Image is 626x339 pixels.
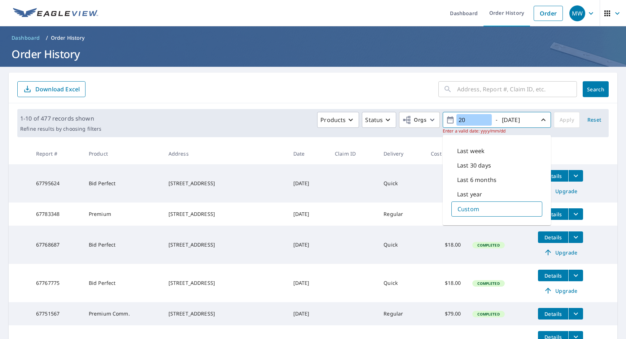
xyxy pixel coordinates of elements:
[542,234,564,241] span: Details
[83,143,163,164] th: Product
[538,170,568,182] button: detailsBtn-67795624
[35,85,80,93] p: Download Excel
[538,208,568,220] button: detailsBtn-67783348
[538,231,568,243] button: detailsBtn-67768687
[542,286,579,295] span: Upgrade
[568,270,583,281] button: filesDropdownBtn-67767775
[288,164,329,203] td: [DATE]
[542,173,564,179] span: Details
[425,203,467,226] td: $75.50
[9,47,617,61] h1: Order History
[378,164,425,203] td: Quick
[538,285,583,296] a: Upgrade
[320,116,346,124] p: Products
[288,226,329,264] td: [DATE]
[30,302,83,325] td: 67751567
[168,210,282,218] div: [STREET_ADDRESS]
[83,264,163,302] td: Bid Perfect
[542,272,564,279] span: Details
[568,231,583,243] button: filesDropdownBtn-67768687
[473,281,504,286] span: Completed
[457,147,485,155] p: Last week
[500,114,535,126] input: yyyy/mm/dd
[362,112,396,128] button: Status
[30,226,83,264] td: 67768687
[534,6,563,21] a: Order
[425,143,467,164] th: Cost
[288,264,329,302] td: [DATE]
[402,116,426,125] span: Orgs
[451,173,542,187] div: Last 6 months
[538,308,568,320] button: detailsBtn-67751567
[288,302,329,325] td: [DATE]
[568,308,583,320] button: filesDropdownBtn-67751567
[542,187,579,195] span: Upgrade
[46,34,48,42] li: /
[168,279,282,287] div: [STREET_ADDRESS]
[451,187,542,201] div: Last year
[30,164,83,203] td: 67795624
[83,203,163,226] td: Premium
[538,247,583,258] a: Upgrade
[168,241,282,248] div: [STREET_ADDRESS]
[378,226,425,264] td: Quick
[538,270,568,281] button: detailsBtn-67767775
[288,143,329,164] th: Date
[17,81,86,97] button: Download Excel
[458,205,479,213] p: Custom
[163,143,288,164] th: Address
[30,264,83,302] td: 67767775
[457,175,496,184] p: Last 6 months
[473,243,504,248] span: Completed
[378,302,425,325] td: Regular
[457,79,577,99] input: Address, Report #, Claim ID, etc.
[473,312,504,317] span: Completed
[456,114,492,126] input: yyyy/mm/dd
[583,81,609,97] button: Search
[9,32,617,44] nav: breadcrumb
[329,143,378,164] th: Claim ID
[365,116,383,124] p: Status
[542,310,564,317] span: Details
[542,248,579,257] span: Upgrade
[20,114,101,123] p: 1-10 of 477 records shown
[443,112,551,128] button: -
[451,201,542,217] div: Custom
[425,164,467,203] td: $18.00
[378,143,425,164] th: Delivery
[586,116,603,125] span: Reset
[317,112,359,128] button: Products
[30,203,83,226] td: 67783348
[399,112,440,128] button: Orgs
[378,203,425,226] td: Regular
[569,5,585,21] div: MW
[378,264,425,302] td: Quick
[9,32,43,44] a: Dashboard
[451,144,542,158] div: Last week
[83,226,163,264] td: Bid Perfect
[538,185,583,197] a: Upgrade
[457,161,491,170] p: Last 30 days
[12,34,40,42] span: Dashboard
[30,143,83,164] th: Report #
[425,226,467,264] td: $18.00
[425,302,467,325] td: $79.00
[51,34,85,42] p: Order History
[13,8,98,19] img: EV Logo
[168,310,282,317] div: [STREET_ADDRESS]
[588,86,603,93] span: Search
[425,264,467,302] td: $18.00
[288,203,329,226] td: [DATE]
[542,211,564,218] span: Details
[568,208,583,220] button: filesDropdownBtn-67783348
[83,302,163,325] td: Premium Comm.
[457,190,482,199] p: Last year
[20,126,101,132] p: Refine results by choosing filters
[451,158,542,173] div: Last 30 days
[168,180,282,187] div: [STREET_ADDRESS]
[568,170,583,182] button: filesDropdownBtn-67795624
[83,164,163,203] td: Bid Perfect
[446,114,548,126] span: -
[583,112,606,128] button: Reset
